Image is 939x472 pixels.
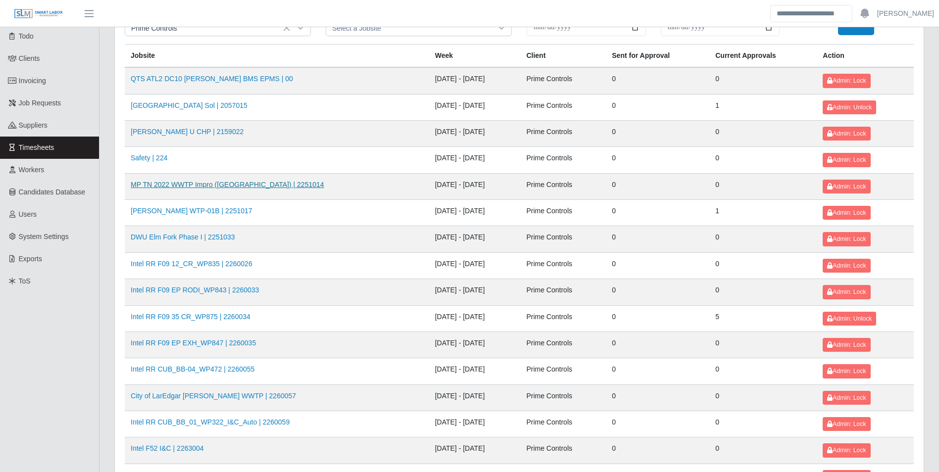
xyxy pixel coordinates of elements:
span: Admin: Lock [827,394,866,401]
button: Admin: Lock [823,259,870,273]
td: [DATE] - [DATE] [429,67,521,94]
button: Admin: Unlock [823,312,876,326]
a: [GEOGRAPHIC_DATA] Sol | 2057015 [131,101,247,109]
a: Intel RR CUB_BB-04_WP472 | 2260055 [131,365,254,373]
td: 0 [606,331,709,358]
td: Prime Controls [520,147,606,173]
td: 0 [606,252,709,279]
span: Todo [19,32,34,40]
button: Admin: Lock [823,180,870,193]
img: SLM Logo [14,8,63,19]
td: [DATE] - [DATE] [429,437,521,464]
td: [DATE] - [DATE] [429,147,521,173]
td: 0 [709,226,817,252]
a: Intel RR CUB_BB_01_WP322_I&C_Auto | 2260059 [131,418,290,426]
a: Intel RR F09 12_CR_WP835 | 2260026 [131,260,252,268]
td: Prime Controls [520,411,606,437]
td: [DATE] - [DATE] [429,411,521,437]
button: Admin: Lock [823,443,870,457]
td: Prime Controls [520,279,606,305]
span: Invoicing [19,77,46,85]
span: Suppliers [19,121,48,129]
td: [DATE] - [DATE] [429,279,521,305]
td: 0 [606,173,709,199]
td: 1 [709,94,817,120]
span: Admin: Lock [827,130,866,137]
a: City of LarEdgar [PERSON_NAME] WWTP | 2260057 [131,392,296,400]
td: 0 [606,67,709,94]
a: [PERSON_NAME] WTP-01B | 2251017 [131,207,252,215]
button: Admin: Lock [823,338,870,352]
span: Exports [19,255,42,263]
td: 0 [606,384,709,411]
button: Admin: Lock [823,417,870,431]
span: Admin: Lock [827,447,866,454]
td: Prime Controls [520,331,606,358]
td: Prime Controls [520,226,606,252]
a: Intel RR F09 EP RODI_WP843 | 2260033 [131,286,259,294]
td: Prime Controls [520,173,606,199]
input: Search [770,5,852,22]
td: Prime Controls [520,252,606,279]
td: [DATE] - [DATE] [429,200,521,226]
td: 0 [709,147,817,173]
td: 0 [709,437,817,464]
button: Admin: Lock [823,285,870,299]
a: [PERSON_NAME] U CHP | 2159022 [131,128,244,136]
span: Job Requests [19,99,61,107]
button: Admin: Lock [823,364,870,378]
td: Prime Controls [520,94,606,120]
td: 1 [709,200,817,226]
span: Admin: Unlock [827,104,872,111]
span: Admin: Lock [827,341,866,348]
td: Prime Controls [520,384,606,411]
td: 0 [606,120,709,146]
td: 0 [709,173,817,199]
td: [DATE] - [DATE] [429,94,521,120]
td: Prime Controls [520,358,606,384]
td: Prime Controls [520,437,606,464]
td: [DATE] - [DATE] [429,252,521,279]
td: 0 [709,384,817,411]
span: Admin: Unlock [827,315,872,322]
button: Admin: Lock [823,232,870,246]
button: Admin: Lock [823,206,870,220]
span: Admin: Lock [827,262,866,269]
td: Prime Controls [520,200,606,226]
td: [DATE] - [DATE] [429,331,521,358]
td: 0 [709,358,817,384]
td: [DATE] - [DATE] [429,384,521,411]
td: 0 [709,120,817,146]
td: 0 [709,331,817,358]
span: Admin: Lock [827,421,866,427]
button: Admin: Lock [823,153,870,167]
a: Intel RR F09 35 CR_WP875 | 2260034 [131,313,250,321]
span: Clients [19,54,40,62]
td: 0 [606,411,709,437]
td: 0 [709,252,817,279]
a: MP TN 2022 WWTP Impro ([GEOGRAPHIC_DATA]) | 2251014 [131,181,324,189]
span: Timesheets [19,143,54,151]
button: Admin: Lock [823,391,870,405]
span: Select a Jobsite [326,19,492,36]
a: DWU Elm Fork Phase I | 2251033 [131,233,235,241]
td: [DATE] - [DATE] [429,226,521,252]
td: 0 [606,147,709,173]
th: Client [520,45,606,68]
td: 0 [606,279,709,305]
td: 0 [606,358,709,384]
span: Candidates Database [19,188,86,196]
td: [DATE] - [DATE] [429,173,521,199]
span: Admin: Lock [827,368,866,375]
td: Prime Controls [520,67,606,94]
td: 0 [606,200,709,226]
a: [PERSON_NAME] [877,8,934,19]
a: Safety | 224 [131,154,167,162]
td: Prime Controls [520,120,606,146]
td: 0 [709,67,817,94]
td: 5 [709,305,817,331]
td: 0 [606,305,709,331]
td: [DATE] - [DATE] [429,305,521,331]
span: Admin: Lock [827,183,866,190]
td: [DATE] - [DATE] [429,358,521,384]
